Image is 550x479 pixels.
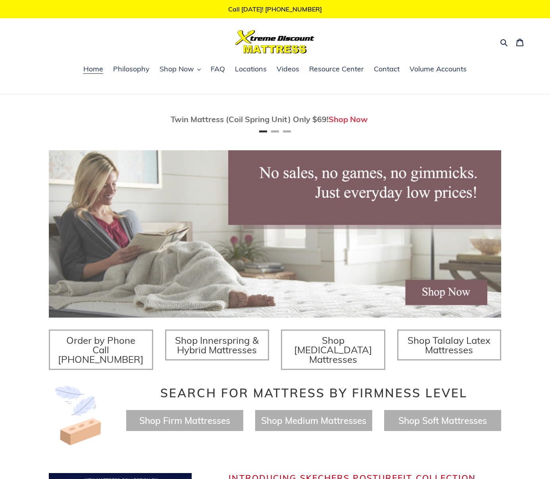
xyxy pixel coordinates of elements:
span: Philosophy [113,64,150,74]
a: Home [79,63,107,75]
span: Shop Talalay Latex Mattresses [408,334,490,356]
a: Shop Firm Mattresses [139,415,230,426]
span: FAQ [211,64,225,74]
span: Resource Center [309,64,364,74]
span: Shop [MEDICAL_DATA] Mattresses [294,334,372,365]
a: Videos [273,63,303,75]
button: Page 2 [271,130,279,132]
button: Page 3 [283,130,291,132]
span: Search for Mattress by Firmness Level [160,385,467,400]
a: Order by Phone Call [PHONE_NUMBER] [49,330,153,370]
a: Contact [370,63,404,75]
span: Videos [277,64,299,74]
a: Shop Soft Mattresses [398,415,487,426]
a: Volume Accounts [406,63,471,75]
span: Locations [235,64,267,74]
span: Volume Accounts [410,64,467,74]
a: Resource Center [305,63,368,75]
a: Shop [MEDICAL_DATA] Mattresses [281,330,385,370]
a: Shop Talalay Latex Mattresses [397,330,502,360]
img: Image-of-brick- and-feather-representing-firm-and-soft-feel [49,386,108,445]
span: Shop Now [160,64,194,74]
a: Philosophy [109,63,154,75]
span: Shop Innerspring & Hybrid Mattresses [175,334,259,356]
span: Contact [374,64,400,74]
a: Shop Medium Mattresses [261,415,366,426]
a: Locations [231,63,271,75]
a: Shop Now [329,114,368,124]
button: Page 1 [259,130,267,132]
a: FAQ [207,63,229,75]
span: Order by Phone Call [PHONE_NUMBER] [58,334,144,365]
span: Home [83,64,103,74]
img: herobannermay2022-1652879215306_1200x.jpg [49,150,501,318]
span: Twin Mattress (Coil Spring Unit) Only $69! [171,114,329,124]
a: Shop Innerspring & Hybrid Mattresses [165,330,269,360]
img: Xtreme Discount Mattress [235,30,315,54]
button: Shop Now [156,63,205,75]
